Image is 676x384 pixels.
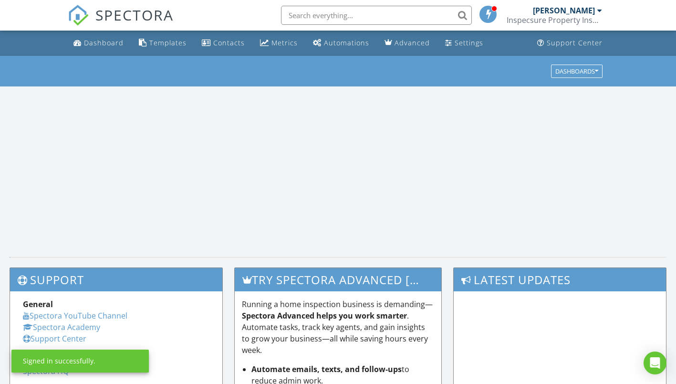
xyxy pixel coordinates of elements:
[381,34,434,52] a: Advanced
[242,299,434,356] p: Running a home inspection business is demanding— . Automate tasks, track key agents, and gain ins...
[95,5,174,25] span: SPECTORA
[551,64,603,78] button: Dashboards
[533,34,606,52] a: Support Center
[555,68,598,75] div: Dashboards
[271,38,298,47] div: Metrics
[23,366,69,376] a: Spectora HQ
[507,15,602,25] div: Inspecsure Property Inspections
[281,6,472,25] input: Search everything...
[68,5,89,26] img: The Best Home Inspection Software - Spectora
[23,299,53,309] strong: General
[213,38,245,47] div: Contacts
[533,6,595,15] div: [PERSON_NAME]
[454,268,666,291] h3: Latest Updates
[68,13,174,33] a: SPECTORA
[395,38,430,47] div: Advanced
[23,333,86,344] a: Support Center
[84,38,124,47] div: Dashboard
[309,34,373,52] a: Automations (Basic)
[455,38,483,47] div: Settings
[23,322,100,332] a: Spectora Academy
[242,310,407,321] strong: Spectora Advanced helps you work smarter
[441,34,487,52] a: Settings
[10,268,222,291] h3: Support
[149,38,187,47] div: Templates
[135,34,190,52] a: Templates
[547,38,603,47] div: Support Center
[251,364,402,374] strong: Automate emails, texts, and follow-ups
[324,38,369,47] div: Automations
[23,310,127,321] a: Spectora YouTube Channel
[23,356,95,366] div: Signed in successfully.
[644,352,666,374] div: Open Intercom Messenger
[198,34,249,52] a: Contacts
[256,34,302,52] a: Metrics
[235,268,441,291] h3: Try spectora advanced [DATE]
[70,34,127,52] a: Dashboard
